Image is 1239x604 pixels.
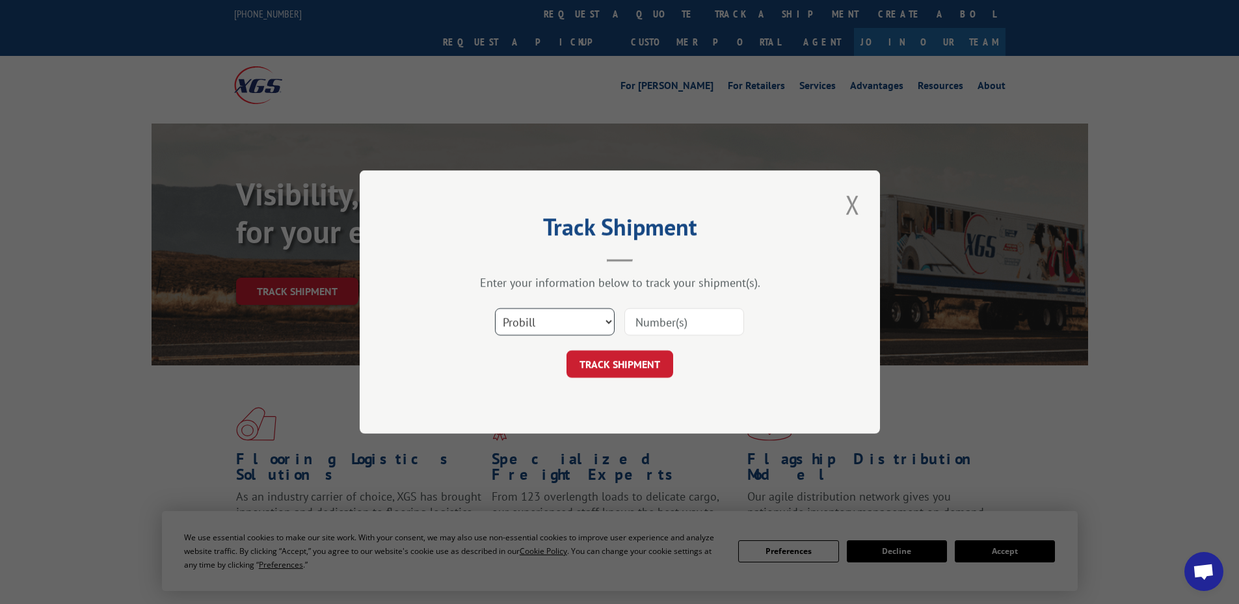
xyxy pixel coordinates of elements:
[425,218,815,243] h2: Track Shipment
[425,275,815,290] div: Enter your information below to track your shipment(s).
[624,308,744,335] input: Number(s)
[566,350,673,378] button: TRACK SHIPMENT
[1184,552,1223,591] a: Open chat
[842,187,864,222] button: Close modal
